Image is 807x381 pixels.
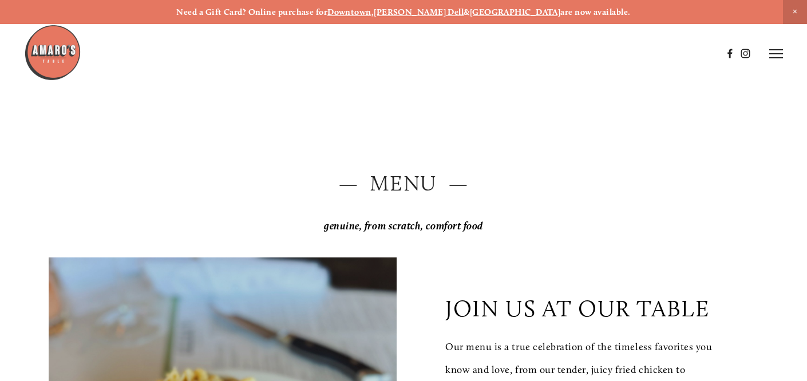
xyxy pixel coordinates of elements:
[49,168,759,198] h2: — Menu —
[470,7,561,17] a: [GEOGRAPHIC_DATA]
[371,7,374,17] strong: ,
[445,295,709,322] p: join us at our table
[176,7,327,17] strong: Need a Gift Card? Online purchase for
[560,7,630,17] strong: are now available.
[464,7,469,17] strong: &
[24,24,81,81] img: Amaro's Table
[324,220,483,232] em: genuine, from scratch, comfort food
[327,7,371,17] a: Downtown
[374,7,464,17] a: [PERSON_NAME] Dell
